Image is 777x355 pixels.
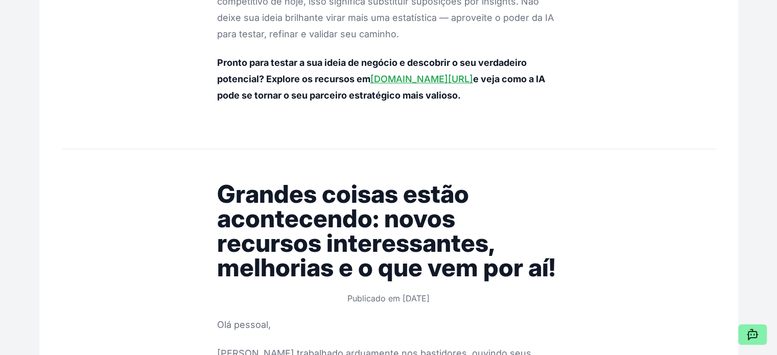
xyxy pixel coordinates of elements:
font: e veja como a IA pode se tornar o seu parceiro estratégico mais valioso. [217,74,545,101]
font: Pronto para testar a sua ideia de negócio e descobrir o seu verdadeiro potencial? Explore os recu... [217,57,527,84]
font: Publicado em [347,293,400,303]
font: [DATE] [403,293,430,303]
font: Olá pessoal, [217,319,271,330]
time: 14/04/2025 [403,293,430,303]
font: Grandes coisas estão acontecendo: novos recursos interessantes, melhorias e o que vem por aí! [217,179,555,282]
a: [DOMAIN_NAME][URL] [370,74,473,84]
